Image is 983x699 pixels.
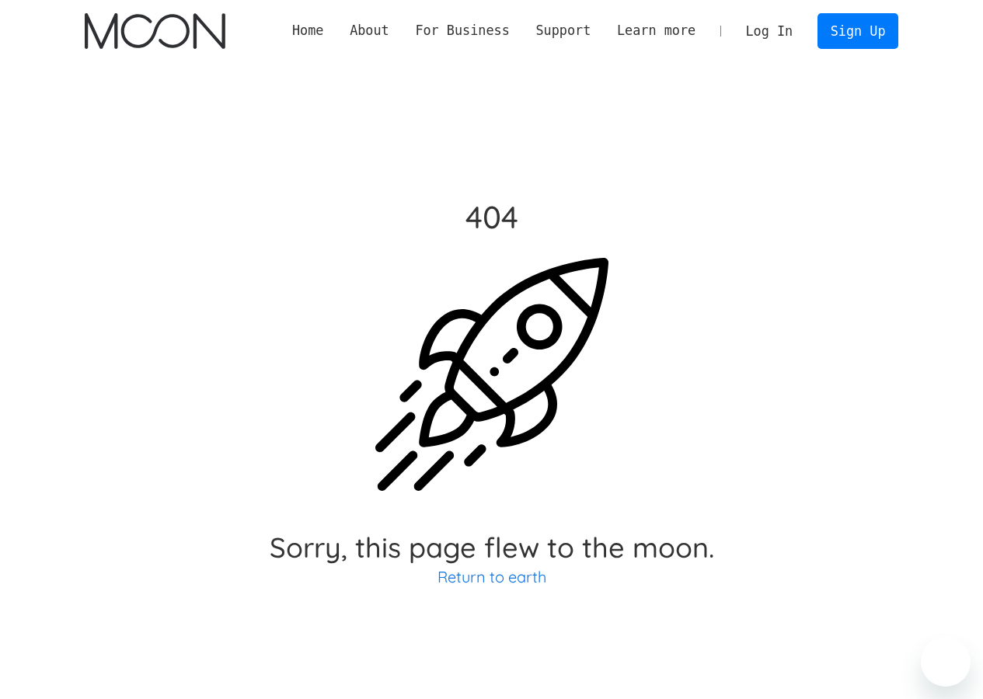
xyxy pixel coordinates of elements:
div: Support [523,21,604,40]
h2: Sorry, this page flew to the moon. [270,534,714,562]
div: About [350,21,389,40]
a: Log In [733,14,806,48]
h2: 404 [270,203,714,231]
img: Moon Logo [85,13,225,49]
a: home [85,13,225,49]
a: Sign Up [817,13,898,48]
a: Home [279,21,336,40]
div: About [336,21,402,40]
div: For Business [403,21,523,40]
div: Support [535,21,591,40]
div: Learn more [604,21,709,40]
a: Return to earth [437,567,546,586]
iframe: Кнопка запуска окна обмена сообщениями [921,637,971,687]
div: For Business [415,21,509,40]
div: Learn more [617,21,695,40]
